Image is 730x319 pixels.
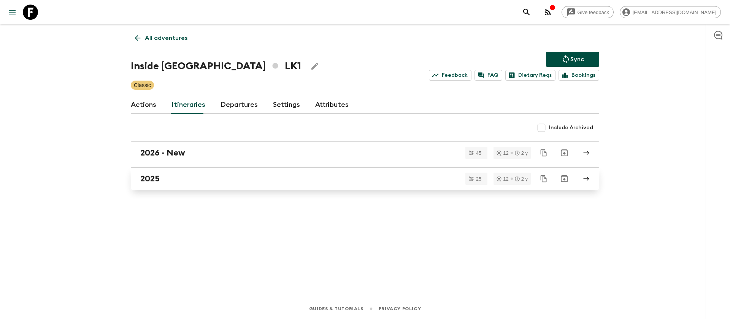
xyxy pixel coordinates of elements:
div: 2 y [515,176,528,181]
button: Archive [557,171,572,186]
button: Duplicate [537,172,551,186]
div: [EMAIL_ADDRESS][DOMAIN_NAME] [620,6,721,18]
p: Sync [570,55,584,64]
div: 12 [497,176,508,181]
a: All adventures [131,30,192,46]
h2: 2025 [140,174,160,184]
button: Duplicate [537,146,551,160]
a: Attributes [315,96,349,114]
a: Departures [221,96,258,114]
p: All adventures [145,33,187,43]
a: Dietary Reqs [505,70,555,81]
span: 45 [471,151,486,156]
a: 2025 [131,167,599,190]
button: menu [5,5,20,20]
button: Archive [557,145,572,160]
span: Give feedback [573,10,613,15]
a: Feedback [429,70,471,81]
span: 25 [471,176,486,181]
a: Bookings [559,70,599,81]
div: 2 y [515,151,528,156]
span: [EMAIL_ADDRESS][DOMAIN_NAME] [628,10,720,15]
a: Actions [131,96,156,114]
button: Sync adventure departures to the booking engine [546,52,599,67]
p: Classic [134,81,151,89]
a: FAQ [474,70,502,81]
a: Itineraries [171,96,205,114]
div: 12 [497,151,508,156]
span: Include Archived [549,124,593,132]
a: Guides & Tutorials [309,305,363,313]
button: Edit Adventure Title [307,59,322,74]
h1: Inside [GEOGRAPHIC_DATA] LK1 [131,59,301,74]
a: 2026 - New [131,141,599,164]
h2: 2026 - New [140,148,185,158]
a: Settings [273,96,300,114]
a: Give feedback [562,6,614,18]
a: Privacy Policy [379,305,421,313]
button: search adventures [519,5,534,20]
